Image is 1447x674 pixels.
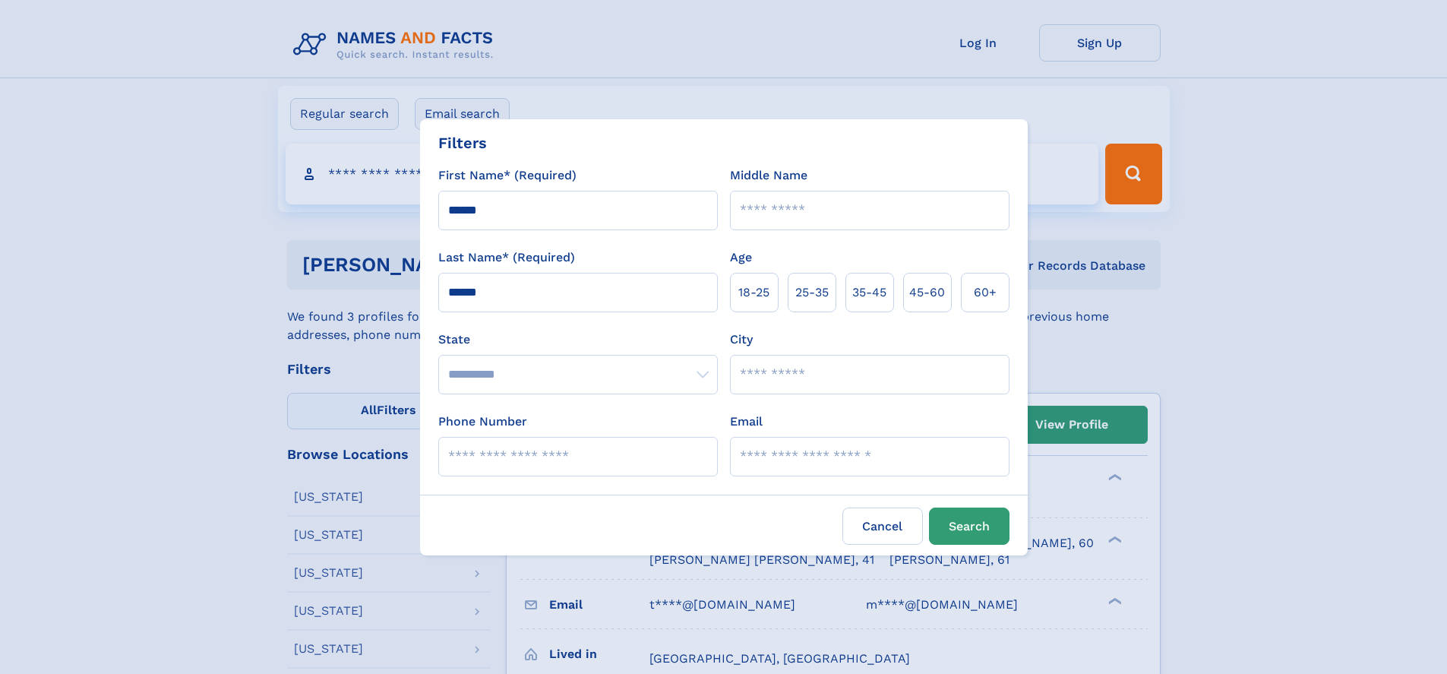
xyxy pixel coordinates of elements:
label: City [730,331,753,349]
span: 18‑25 [738,283,769,302]
span: 60+ [974,283,997,302]
div: Filters [438,131,487,154]
label: Cancel [842,508,923,545]
label: Last Name* (Required) [438,248,575,267]
label: Middle Name [730,166,807,185]
label: Email [730,413,763,431]
span: 25‑35 [795,283,829,302]
label: Phone Number [438,413,527,431]
span: 45‑60 [909,283,945,302]
span: 35‑45 [852,283,886,302]
button: Search [929,508,1009,545]
label: State [438,331,718,349]
label: Age [730,248,752,267]
label: First Name* (Required) [438,166,577,185]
